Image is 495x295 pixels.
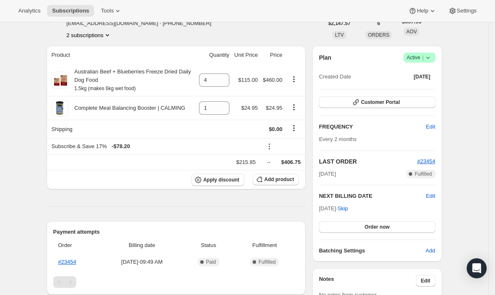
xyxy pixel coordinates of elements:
button: Shipping actions [287,124,301,133]
button: Order now [319,221,435,233]
span: $2,147.57 [328,20,351,27]
span: Fulfilled [259,259,276,265]
button: Edit [426,192,435,200]
span: [DATE] [414,73,430,80]
button: Edit [421,120,440,134]
span: | [422,54,423,61]
h2: Payment attempts [53,228,299,236]
a: #23454 [417,158,435,164]
span: Billing date [102,241,182,250]
button: Tools [96,5,127,17]
span: - $78.20 [112,142,130,151]
button: 6 [372,18,385,29]
span: [DATE] · [319,205,348,212]
small: 1.5kg (makes 6kg wet food) [75,86,136,91]
button: Product actions [287,103,301,112]
button: Analytics [13,5,45,17]
span: $115.00 [238,77,258,83]
span: Tools [101,8,114,14]
span: $24.95 [241,105,258,111]
button: Skip [333,202,353,215]
span: [DATE] [319,170,336,178]
button: Apply discount [192,174,244,186]
span: Every 2 months [319,136,356,142]
span: Settings [457,8,477,14]
button: [DATE] [409,71,435,83]
button: Product actions [287,75,301,84]
span: $460.00 [263,77,282,83]
span: Status [187,241,230,250]
button: Product actions [67,31,112,39]
span: Edit [426,123,435,131]
span: Subscriptions [52,8,89,14]
span: Created Date [319,73,351,81]
span: Customer Portal [361,99,400,106]
h3: Notes [319,275,416,287]
span: AOV [406,29,417,35]
th: Price [260,46,285,64]
span: Add product [264,176,294,183]
h2: LAST ORDER [319,157,417,166]
button: Help [403,5,441,17]
button: $2,147.57 [323,18,356,29]
span: Skip [338,204,348,213]
span: $0.00 [269,126,283,132]
span: 6 [377,20,380,27]
span: Paid [206,259,216,265]
th: Unit Price [232,46,260,64]
button: Add product [253,174,299,185]
h6: Batching Settings [319,247,425,255]
button: Customer Portal [319,96,435,108]
span: $24.95 [266,105,282,111]
div: Australian Beef + Blueberries Freeze Dried Daily Dog Food [68,68,194,93]
span: Active [407,53,432,62]
div: → [266,158,271,166]
span: Help [417,8,428,14]
span: ORDERS [368,32,389,38]
div: Complete Meal Balancing Booster | CALMING [68,104,185,112]
span: Analytics [18,8,40,14]
span: Edit [421,277,430,284]
button: Add [420,244,440,257]
button: Settings [443,5,482,17]
div: Subscribe & Save 17% [52,142,258,151]
div: $215.85 [236,158,256,166]
span: LTV [335,32,344,38]
h2: FREQUENCY [319,123,426,131]
span: Apply discount [203,176,239,183]
h2: Plan [319,53,331,62]
span: Add [425,247,435,255]
a: #23454 [58,259,76,265]
th: Quantity [197,46,232,64]
span: Fulfilled [415,171,432,177]
div: Open Intercom Messenger [467,258,487,278]
th: Product [47,46,197,64]
button: Edit [416,275,435,287]
span: Order now [365,224,390,230]
span: [DATE] · 09:49 AM [102,258,182,266]
button: #23454 [417,157,435,166]
span: $406.75 [281,159,301,165]
th: Shipping [47,120,197,138]
span: Fulfillment [235,241,294,250]
span: [EMAIL_ADDRESS][DOMAIN_NAME] · [PHONE_NUMBER] [67,19,211,28]
nav: Pagination [53,276,299,288]
h2: NEXT BILLING DATE [319,192,426,200]
button: Subscriptions [47,5,94,17]
th: Order [53,236,100,255]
